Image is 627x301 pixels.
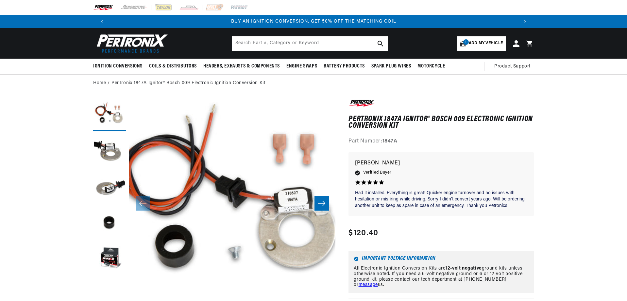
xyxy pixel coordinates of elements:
[494,63,531,70] span: Product Support
[348,227,378,239] span: $120.40
[203,63,280,70] span: Headers, Exhausts & Components
[286,63,317,70] span: Engine Swaps
[354,256,529,261] h6: Important Voltage Information
[93,135,126,167] button: Load image 2 in gallery view
[518,15,532,28] button: Translation missing: en.sections.announcements.next_announcement
[93,80,106,87] a: Home
[494,59,534,74] summary: Product Support
[314,196,329,211] button: Slide right
[93,59,146,74] summary: Ignition Conversions
[93,243,126,275] button: Load image 5 in gallery view
[363,169,391,176] span: Verified Buyer
[93,207,126,239] button: Load image 4 in gallery view
[368,59,415,74] summary: Spark Plug Wires
[111,80,265,87] a: PerTronix 1847A Ignitor® Bosch 009 Electronic Ignition Conversion Kit
[95,15,109,28] button: Translation missing: en.sections.announcements.previous_announcement
[445,266,482,271] strong: 12-volt negative
[417,63,445,70] span: Motorcycle
[93,171,126,203] button: Load image 3 in gallery view
[149,63,197,70] span: Coils & Distributors
[200,59,283,74] summary: Headers, Exhausts & Components
[414,59,448,74] summary: Motorcycle
[77,15,550,28] slideshow-component: Translation missing: en.sections.announcements.announcement_bar
[93,80,534,87] nav: breadcrumbs
[320,59,368,74] summary: Battery Products
[109,18,518,25] div: Announcement
[354,266,529,288] p: All Electronic Ignition Conversion Kits are ground kits unless otherwise noted. If you need a 6-v...
[93,63,143,70] span: Ignition Conversions
[371,63,411,70] span: Spark Plug Wires
[324,63,365,70] span: Battery Products
[93,99,126,131] button: Load image 1 in gallery view
[355,190,527,209] p: Had it installed. Everything is great! Quicker engine turnover and no issues with hesitation or m...
[359,282,378,287] a: message
[463,39,469,45] span: 1
[109,18,518,25] div: 1 of 3
[231,19,396,24] a: BUY AN IGNITION CONVERSION, GET 50% OFF THE MATCHING COIL
[457,36,506,51] a: 1Add my vehicle
[93,32,168,55] img: Pertronix
[136,196,150,211] button: Slide left
[373,36,388,51] button: search button
[348,116,534,129] h1: PerTronix 1847A Ignitor® Bosch 009 Electronic Ignition Conversion Kit
[283,59,320,74] summary: Engine Swaps
[382,139,398,144] strong: 1847A
[232,36,388,51] input: Search Part #, Category or Keyword
[355,159,527,168] p: [PERSON_NAME]
[348,137,534,146] div: Part Number:
[469,40,503,47] span: Add my vehicle
[146,59,200,74] summary: Coils & Distributors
